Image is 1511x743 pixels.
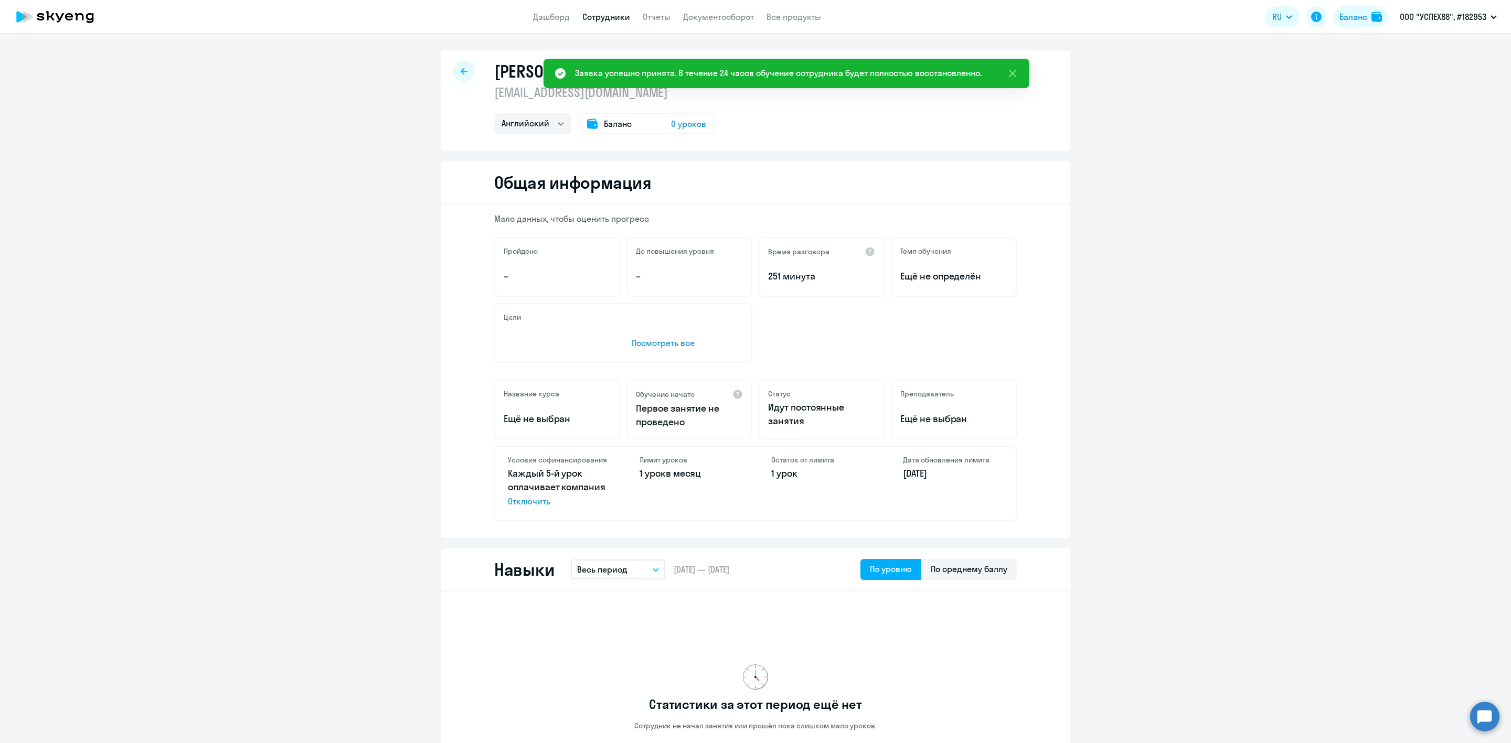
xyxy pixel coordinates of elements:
span: Ещё не определён [900,270,1007,283]
span: Баланс [604,117,632,130]
button: ООО "УСПЕХ88", #182953 [1395,4,1502,29]
p: Ещё не выбран [504,412,611,426]
a: Дашборд [533,12,570,22]
button: RU [1265,6,1300,27]
p: Весь период [577,563,627,576]
h4: Остаток от лимита [771,455,871,465]
span: 1 урок [640,467,666,479]
h3: Статистики за этот период ещё нет [649,696,861,713]
p: [DATE] [903,467,1003,480]
h5: Цели [504,313,521,322]
p: Идут постоянные занятия [768,401,875,428]
img: no-data [743,664,768,690]
h5: Статус [768,389,791,399]
p: 251 минута [768,270,875,283]
h5: Время разговора [768,247,829,256]
h5: Название курса [504,389,559,399]
p: [EMAIL_ADDRESS][DOMAIN_NAME] [494,84,714,101]
p: Каждый 5-й урок оплачивает компания [508,467,608,508]
h5: Пройдено [504,246,538,256]
a: Все продукты [767,12,821,22]
h5: Преподаватель [900,389,954,399]
span: 0 уроков [671,117,706,130]
h4: Лимит уроков [640,455,740,465]
h1: [PERSON_NAME] [494,61,605,82]
p: Ещё не выбран [900,412,1007,426]
img: balance [1371,12,1382,22]
a: Документооборот [683,12,754,22]
p: Посмотреть все [632,337,743,349]
p: ООО "УСПЕХ88", #182953 [1400,10,1486,23]
span: 1 урок [771,467,797,479]
div: По уровню [870,563,912,575]
span: [DATE] — [DATE] [674,564,729,575]
h4: Дата обновления лимита [903,455,1003,465]
a: Сотрудники [582,12,630,22]
span: Отключить [508,495,608,508]
span: RU [1272,10,1282,23]
h4: Условия софинансирования [508,455,608,465]
h5: До повышения уровня [636,246,714,256]
h2: Навыки [494,559,554,580]
div: Баланс [1339,10,1367,23]
p: Мало данных, чтобы оценить прогресс [494,213,1017,224]
div: По среднему баллу [931,563,1007,575]
div: Заявка успешно принята. В течение 24 часов обучение сотрудника будет полностью восстановленно. [575,67,982,79]
h5: Обучение начато [636,390,695,399]
button: Балансbalance [1333,6,1388,27]
a: Отчеты [643,12,671,22]
p: в месяц [640,467,740,480]
p: Первое занятие не проведено [636,402,743,429]
button: Весь период [571,559,665,579]
h5: Темп обучения [900,246,951,256]
p: – [504,270,611,283]
p: Сотрудник не начал занятия или прошёл пока слишком мало уроков. [634,721,877,730]
p: – [636,270,743,283]
h2: Общая информация [494,172,651,193]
